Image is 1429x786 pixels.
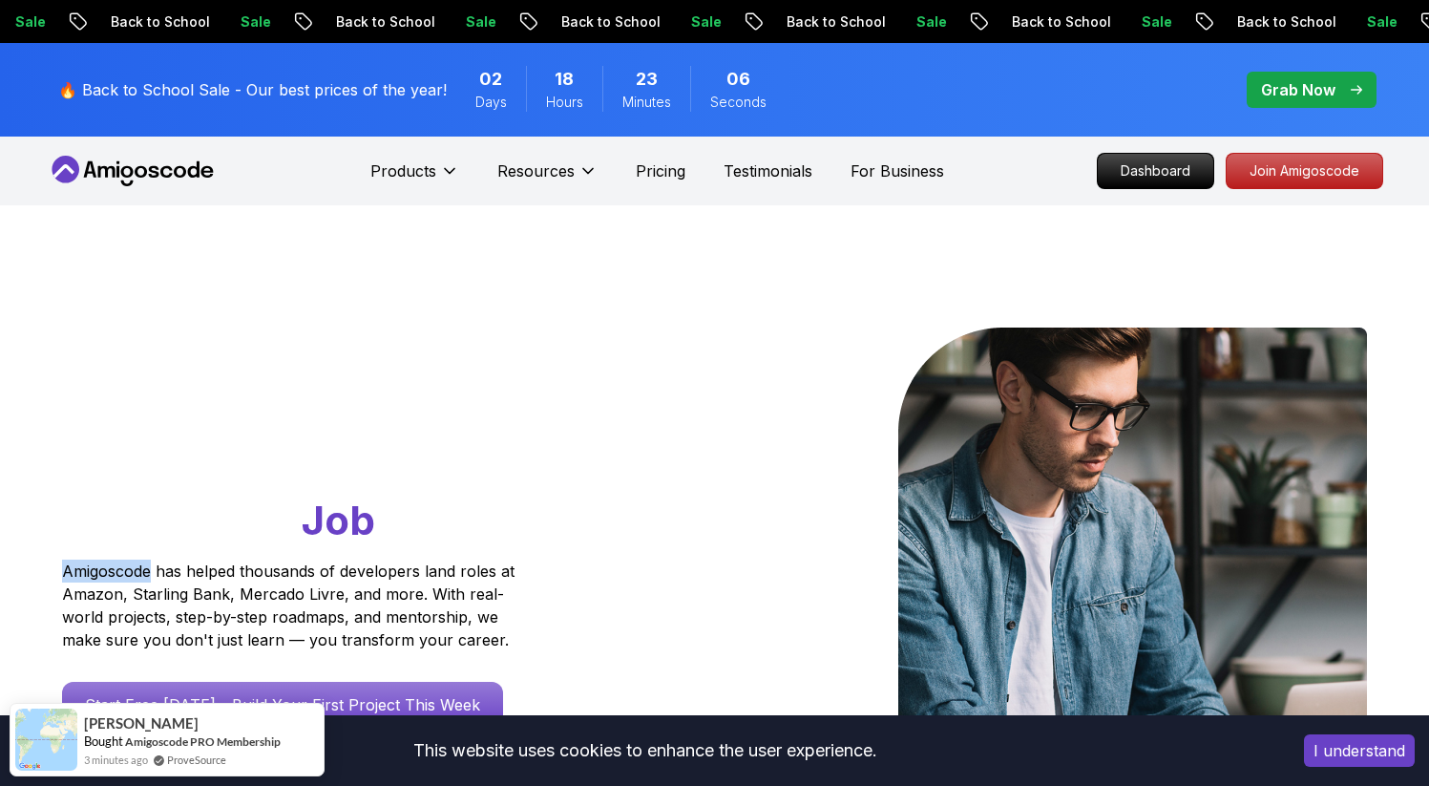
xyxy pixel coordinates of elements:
span: [PERSON_NAME] [84,715,199,732]
p: Sale [449,12,510,32]
p: Products [370,159,436,182]
p: Grab Now [1261,78,1335,101]
div: This website uses cookies to enhance the user experience. [14,730,1275,772]
p: Sale [674,12,735,32]
a: Testimonials [724,159,812,182]
p: Back to School [995,12,1124,32]
a: For Business [851,159,944,182]
span: Days [475,93,507,112]
span: Bought [84,733,123,749]
span: Seconds [710,93,767,112]
p: Amigoscode has helped thousands of developers land roles at Amazon, Starling Bank, Mercado Livre,... [62,560,520,651]
p: Back to School [1220,12,1350,32]
span: 6 Seconds [726,66,750,93]
span: Hours [546,93,583,112]
a: Start Free [DATE] - Build Your First Project This Week [62,682,503,728]
span: Minutes [622,93,671,112]
p: Sale [223,12,284,32]
p: 🔥 Back to School Sale - Our best prices of the year! [58,78,447,101]
span: Job [302,496,375,544]
span: 18 Hours [555,66,574,93]
p: Back to School [544,12,674,32]
a: Amigoscode PRO Membership [125,734,281,749]
p: Join Amigoscode [1227,154,1382,188]
p: Sale [1350,12,1411,32]
span: 23 Minutes [636,66,658,93]
a: ProveSource [167,752,226,768]
a: Pricing [636,159,685,182]
p: Back to School [769,12,899,32]
img: provesource social proof notification image [15,709,77,771]
span: 2 Days [479,66,502,93]
p: Back to School [319,12,449,32]
button: Accept cookies [1304,734,1415,767]
a: Join Amigoscode [1226,153,1383,189]
p: Resources [497,159,575,182]
a: Dashboard [1097,153,1214,189]
p: Back to School [94,12,223,32]
button: Resources [497,159,598,198]
h1: Go From Learning to Hired: Master Java, Spring Boot & Cloud Skills That Get You the [62,328,588,548]
p: Dashboard [1098,154,1213,188]
span: 3 minutes ago [84,752,148,768]
p: Sale [1124,12,1186,32]
button: Products [370,159,459,198]
p: Sale [899,12,960,32]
